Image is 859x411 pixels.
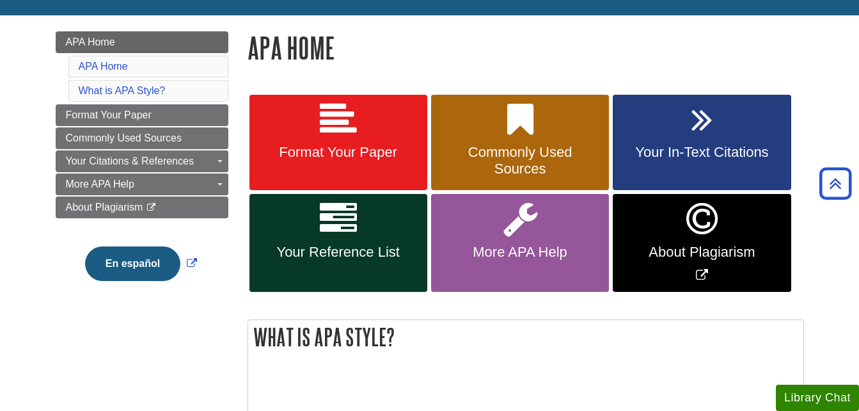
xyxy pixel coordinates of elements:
span: Format Your Paper [66,109,152,120]
span: APA Home [66,36,115,47]
a: Your In-Text Citations [613,95,791,191]
a: More APA Help [431,194,609,292]
span: About Plagiarism [66,202,143,213]
a: Commonly Used Sources [431,95,609,191]
a: APA Home [79,61,128,72]
a: What is APA Style? [79,85,166,96]
a: Commonly Used Sources [56,127,228,149]
span: Your Reference List [259,244,418,261]
i: This link opens in a new window [146,204,157,212]
h1: APA Home [248,31,804,64]
a: Link opens in new window [82,258,200,269]
h2: What is APA Style? [248,320,803,354]
a: Your Citations & References [56,150,228,172]
div: Guide Page Menu [56,31,228,303]
span: Format Your Paper [259,144,418,161]
a: APA Home [56,31,228,53]
button: En español [85,246,180,281]
span: About Plagiarism [622,244,781,261]
span: Your In-Text Citations [622,144,781,161]
a: Back to Top [815,175,856,192]
a: Link opens in new window [613,194,791,292]
span: Your Citations & References [66,156,194,166]
a: About Plagiarism [56,197,228,218]
button: Library Chat [776,385,859,411]
span: Commonly Used Sources [441,144,599,177]
a: Format Your Paper [249,95,427,191]
span: More APA Help [66,179,134,189]
span: Commonly Used Sources [66,133,182,143]
a: More APA Help [56,173,228,195]
a: Your Reference List [249,194,427,292]
span: More APA Help [441,244,599,261]
a: Format Your Paper [56,104,228,126]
